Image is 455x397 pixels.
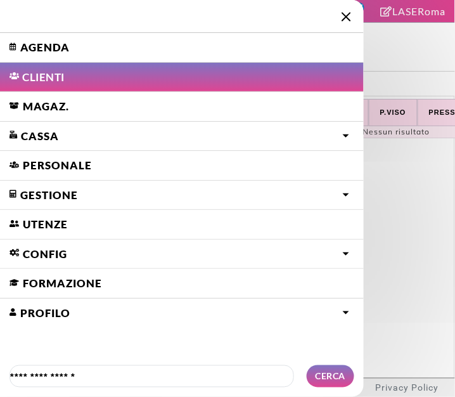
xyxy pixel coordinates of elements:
th: P.Viso: activate to sort column ascending [369,99,418,126]
input: Cerca cliente... [10,365,294,387]
a: Privacy Policy [376,383,439,393]
i: Clicca per andare alla pagina di firma [381,6,393,16]
button: CERCA [307,365,355,387]
a: LASERoma [381,5,446,17]
img: close icon [342,12,351,22]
